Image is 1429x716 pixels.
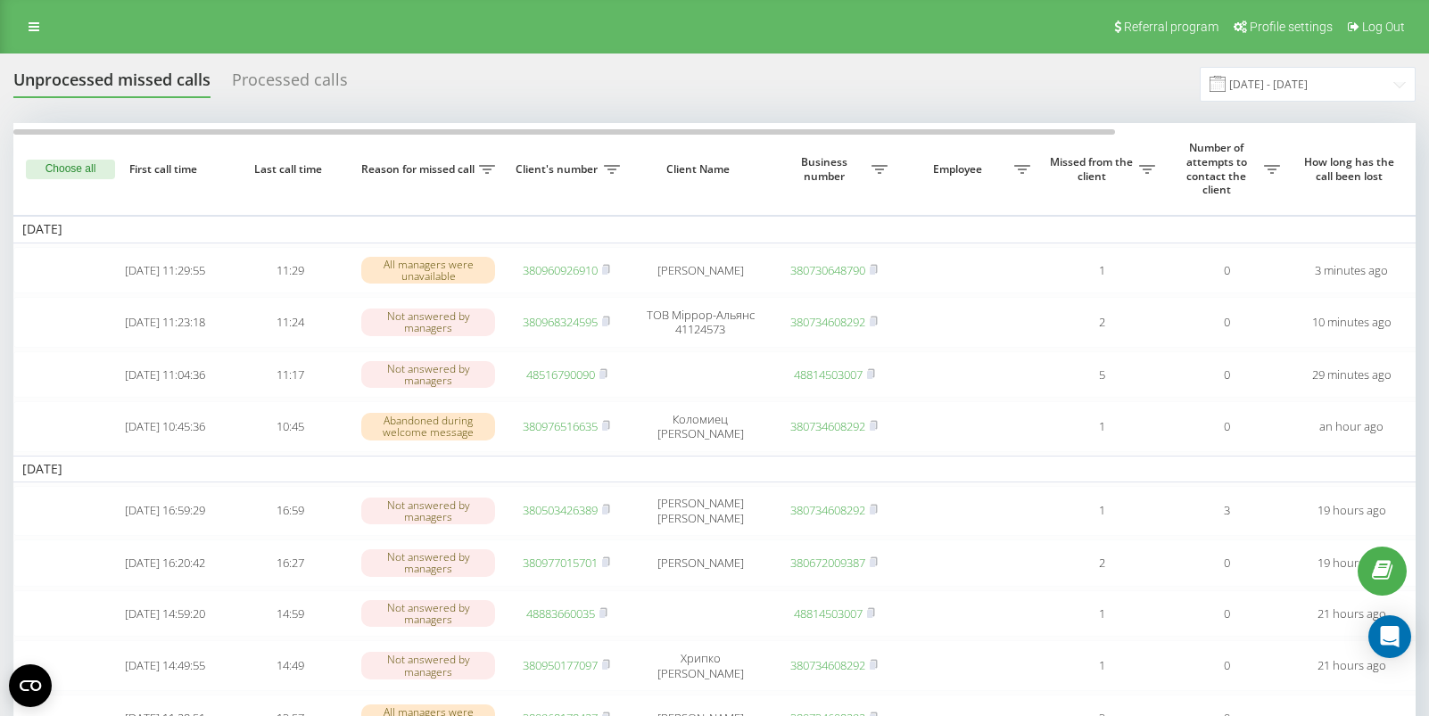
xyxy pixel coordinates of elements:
[103,486,227,536] td: [DATE] 16:59:29
[513,162,604,177] span: Client's number
[629,401,772,451] td: Коломиец [PERSON_NAME]
[1250,20,1333,34] span: Profile settings
[361,162,479,177] span: Reason for missed call
[523,314,598,330] a: 380968324595
[227,297,352,347] td: 11:24
[227,590,352,638] td: 14:59
[361,498,495,524] div: Not answered by managers
[1039,640,1164,690] td: 1
[103,247,227,294] td: [DATE] 11:29:55
[361,361,495,388] div: Not answered by managers
[526,366,595,383] a: 48516790090
[1368,615,1411,658] div: Open Intercom Messenger
[1164,297,1289,347] td: 0
[1164,590,1289,638] td: 0
[523,555,598,571] a: 380977015701
[227,247,352,294] td: 11:29
[523,502,598,518] a: 380503426389
[361,413,495,440] div: Abandoned during welcome message
[117,162,213,177] span: First call time
[905,162,1014,177] span: Employee
[629,486,772,536] td: [PERSON_NAME] [PERSON_NAME]
[103,640,227,690] td: [DATE] 14:49:55
[1289,486,1414,536] td: 19 hours ago
[26,160,115,179] button: Choose all
[232,70,348,98] div: Processed calls
[361,600,495,627] div: Not answered by managers
[103,351,227,399] td: [DATE] 11:04:36
[227,486,352,536] td: 16:59
[1164,640,1289,690] td: 0
[644,162,756,177] span: Client Name
[227,640,352,690] td: 14:49
[1124,20,1218,34] span: Referral program
[1164,351,1289,399] td: 0
[13,70,211,98] div: Unprocessed missed calls
[1303,155,1400,183] span: How long has the call been lost
[361,257,495,284] div: All managers were unavailable
[1164,539,1289,587] td: 0
[1039,297,1164,347] td: 2
[794,366,863,383] a: 48814503007
[1289,590,1414,638] td: 21 hours ago
[1289,640,1414,690] td: 21 hours ago
[1289,297,1414,347] td: 10 minutes ago
[361,309,495,335] div: Not answered by managers
[1039,486,1164,536] td: 1
[1039,539,1164,587] td: 2
[1164,401,1289,451] td: 0
[103,401,227,451] td: [DATE] 10:45:36
[629,640,772,690] td: Хрипко [PERSON_NAME]
[790,314,865,330] a: 380734608292
[1039,401,1164,451] td: 1
[790,418,865,434] a: 380734608292
[629,297,772,347] td: ТОВ Міррор-Альянс 41124573
[103,297,227,347] td: [DATE] 11:23:18
[103,590,227,638] td: [DATE] 14:59:20
[526,605,595,621] a: 48883660035
[790,555,865,571] a: 380672009387
[9,664,52,707] button: Open CMP widget
[227,539,352,587] td: 16:27
[1289,351,1414,399] td: 29 minutes ago
[227,401,352,451] td: 10:45
[1039,247,1164,294] td: 1
[629,539,772,587] td: [PERSON_NAME]
[523,657,598,673] a: 380950177097
[242,162,338,177] span: Last call time
[1289,539,1414,587] td: 19 hours ago
[1362,20,1405,34] span: Log Out
[361,549,495,576] div: Not answered by managers
[103,539,227,587] td: [DATE] 16:20:42
[1048,155,1139,183] span: Missed from the client
[1289,401,1414,451] td: an hour ago
[1039,590,1164,638] td: 1
[790,262,865,278] a: 380730648790
[1164,486,1289,536] td: 3
[790,502,865,518] a: 380734608292
[361,652,495,679] div: Not answered by managers
[523,418,598,434] a: 380976516635
[1173,141,1264,196] span: Number of attempts to contact the client
[1164,247,1289,294] td: 0
[227,351,352,399] td: 11:17
[790,657,865,673] a: 380734608292
[794,605,863,621] a: 48814503007
[781,155,871,183] span: Business number
[629,247,772,294] td: [PERSON_NAME]
[1289,247,1414,294] td: 3 minutes ago
[1039,351,1164,399] td: 5
[523,262,598,278] a: 380960926910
